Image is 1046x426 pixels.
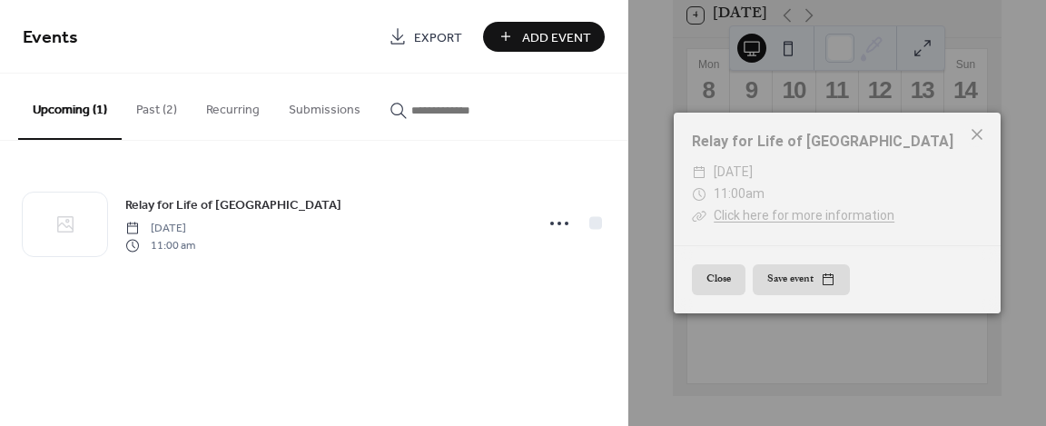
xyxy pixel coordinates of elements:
[414,28,462,47] span: Export
[23,20,78,55] span: Events
[122,74,192,138] button: Past (2)
[125,194,341,215] a: Relay for Life of [GEOGRAPHIC_DATA]
[192,74,274,138] button: Recurring
[692,205,706,227] div: ​
[274,74,375,138] button: Submissions
[714,183,765,205] span: 11:00am
[483,22,605,52] button: Add Event
[692,133,953,150] a: Relay for Life of [GEOGRAPHIC_DATA]
[714,208,894,223] a: Click here for more information
[125,237,195,253] span: 11:00 am
[692,264,745,295] button: Close
[692,162,706,183] div: ​
[522,28,591,47] span: Add Event
[714,162,753,183] span: [DATE]
[125,196,341,215] span: Relay for Life of [GEOGRAPHIC_DATA]
[692,183,706,205] div: ​
[375,22,476,52] a: Export
[18,74,122,140] button: Upcoming (1)
[125,221,195,237] span: [DATE]
[753,264,850,295] button: Save event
